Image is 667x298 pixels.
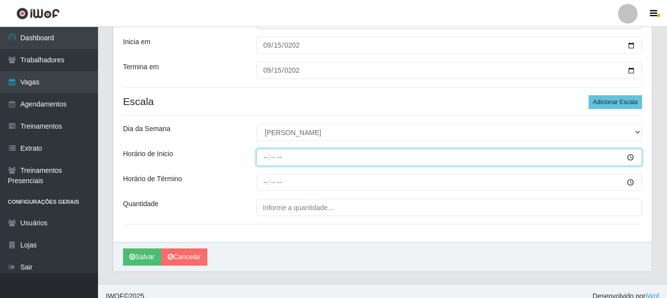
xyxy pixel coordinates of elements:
[123,174,182,184] label: Horário de Término
[256,37,642,54] input: 00/00/0000
[16,7,60,20] img: CoreUI Logo
[256,62,642,79] input: 00/00/0000
[161,248,207,266] a: Cancelar
[123,95,642,108] h4: Escala
[589,95,642,109] button: Adicionar Escala
[123,149,173,159] label: Horário de Inicio
[123,124,171,134] label: Dia da Semana
[123,199,158,209] label: Quantidade
[256,149,642,166] input: 00:00
[123,248,161,266] button: Salvar
[256,199,642,216] input: Informe a quantidade...
[123,62,159,72] label: Termina em
[256,174,642,191] input: 00:00
[123,37,150,47] label: Inicia em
